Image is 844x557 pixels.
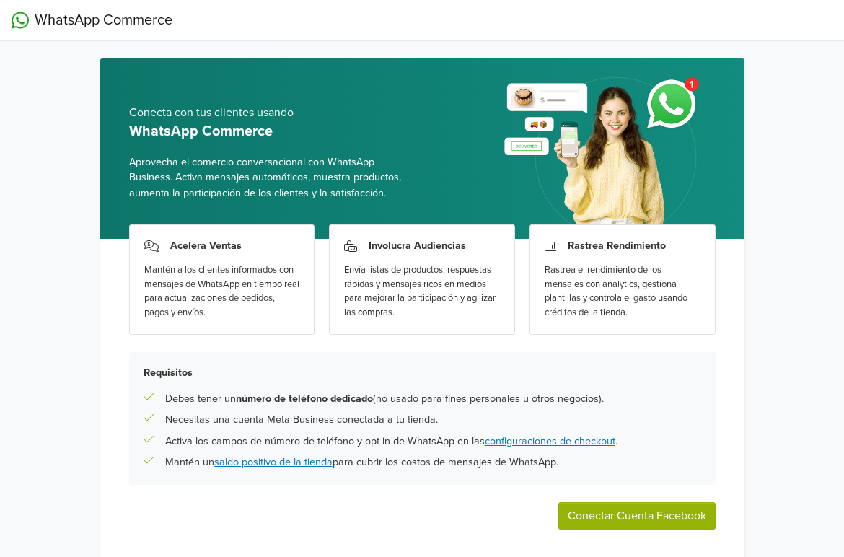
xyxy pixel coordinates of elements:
[165,455,558,470] p: Mantén un para cubrir los costos de mensajes de WhatsApp.
[165,434,617,449] p: Activa los campos de número de teléfono y opt-in de WhatsApp en las .
[12,12,29,29] img: WhatsApp
[129,154,411,201] span: Aprovecha el comercio conversacional con WhatsApp Business. Activa mensajes automáticos, muestra ...
[144,263,300,320] div: Mantén a los clientes informados con mensajes de WhatsApp en tiempo real para actualizaciones de ...
[165,412,438,428] p: Necesitas una cuenta Meta Business conectada a tu tienda.
[165,391,604,407] p: Debes tener un (no usado para fines personales u otros negocios).
[492,69,715,239] img: whatsapp_setup_banner
[214,456,333,468] a: saldo positivo de la tienda
[545,263,700,320] div: Rastrea el rendimiento de los mensajes con analytics, gestiona plantillas y controla el gasto usa...
[170,240,242,252] h3: Acelera Ventas
[344,263,500,320] div: Envía listas de productos, respuestas rápidas y mensajes ricos en medios para mejorar la particip...
[144,367,701,379] h5: Requisitos
[568,240,666,252] h3: Rastrea Rendimiento
[485,435,615,447] a: configuraciones de checkout
[558,502,716,530] button: Conectar Cuenta Facebook
[369,240,466,252] h3: Involucra Audiencias
[129,106,411,120] h5: Conecta con tus clientes usando
[129,123,411,140] h5: WhatsApp Commerce
[35,9,172,31] span: WhatsApp Commerce
[236,392,373,405] b: número de teléfono dedicado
